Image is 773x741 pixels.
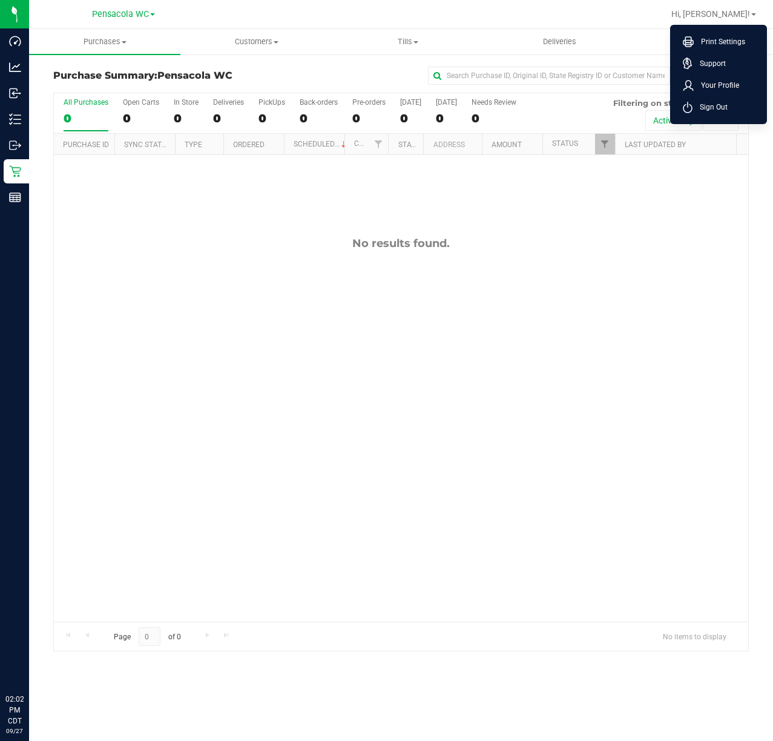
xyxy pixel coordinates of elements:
div: 0 [300,111,338,125]
div: Deliveries [213,98,244,107]
div: [DATE] [400,98,421,107]
inline-svg: Inbound [9,87,21,99]
a: Purchases [29,29,180,54]
div: Back-orders [300,98,338,107]
p: 02:02 PM CDT [5,694,24,726]
div: 0 [472,111,516,125]
span: Tills [333,36,483,47]
inline-svg: Outbound [9,139,21,151]
span: Support [692,58,726,70]
a: Filter [595,134,615,154]
span: No items to display [653,627,736,645]
li: Sign Out [673,96,764,118]
a: Type [185,140,202,149]
a: Last Updated By [625,140,686,149]
a: Scheduled [294,140,349,148]
div: Pre-orders [352,98,386,107]
span: Deliveries [527,36,593,47]
p: 09/27 [5,726,24,736]
span: Pensacola WC [157,70,232,81]
input: Search Purchase ID, Original ID, State Registry ID or Customer Name... [428,67,670,85]
span: Your Profile [694,79,739,91]
inline-svg: Retail [9,165,21,177]
a: Support [683,58,759,70]
th: Address [423,134,482,155]
span: Page of 0 [104,627,191,646]
a: Filter [368,134,388,154]
div: 0 [436,111,457,125]
a: Customer [354,139,392,148]
h3: Purchase Summary: [53,70,285,81]
a: Sync Status [124,140,171,149]
a: Ordered [233,140,265,149]
span: Customers [181,36,331,47]
iframe: Resource center [12,644,48,680]
a: Amount [492,140,522,149]
div: Needs Review [472,98,516,107]
div: 0 [352,111,386,125]
a: Deliveries [484,29,635,54]
span: Hi, [PERSON_NAME]! [671,9,750,19]
div: All Purchases [64,98,108,107]
div: Open Carts [123,98,159,107]
span: Print Settings [694,36,745,48]
a: Status [552,139,578,148]
inline-svg: Analytics [9,61,21,73]
inline-svg: Inventory [9,113,21,125]
div: 0 [258,111,285,125]
span: Sign Out [692,101,728,113]
div: 0 [123,111,159,125]
a: State Registry ID [398,140,462,149]
span: Filtering on status: [613,98,692,108]
a: Tills [332,29,484,54]
a: Purchase ID [63,140,109,149]
div: PickUps [258,98,285,107]
a: Customers [180,29,332,54]
span: Purchases [29,36,180,47]
button: Active only [645,110,702,131]
div: 0 [174,111,199,125]
div: No results found. [54,237,748,250]
inline-svg: Dashboard [9,35,21,47]
div: 0 [64,111,108,125]
div: In Store [174,98,199,107]
inline-svg: Reports [9,191,21,203]
div: 0 [213,111,244,125]
div: [DATE] [436,98,457,107]
div: 0 [400,111,421,125]
span: Pensacola WC [92,9,149,19]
